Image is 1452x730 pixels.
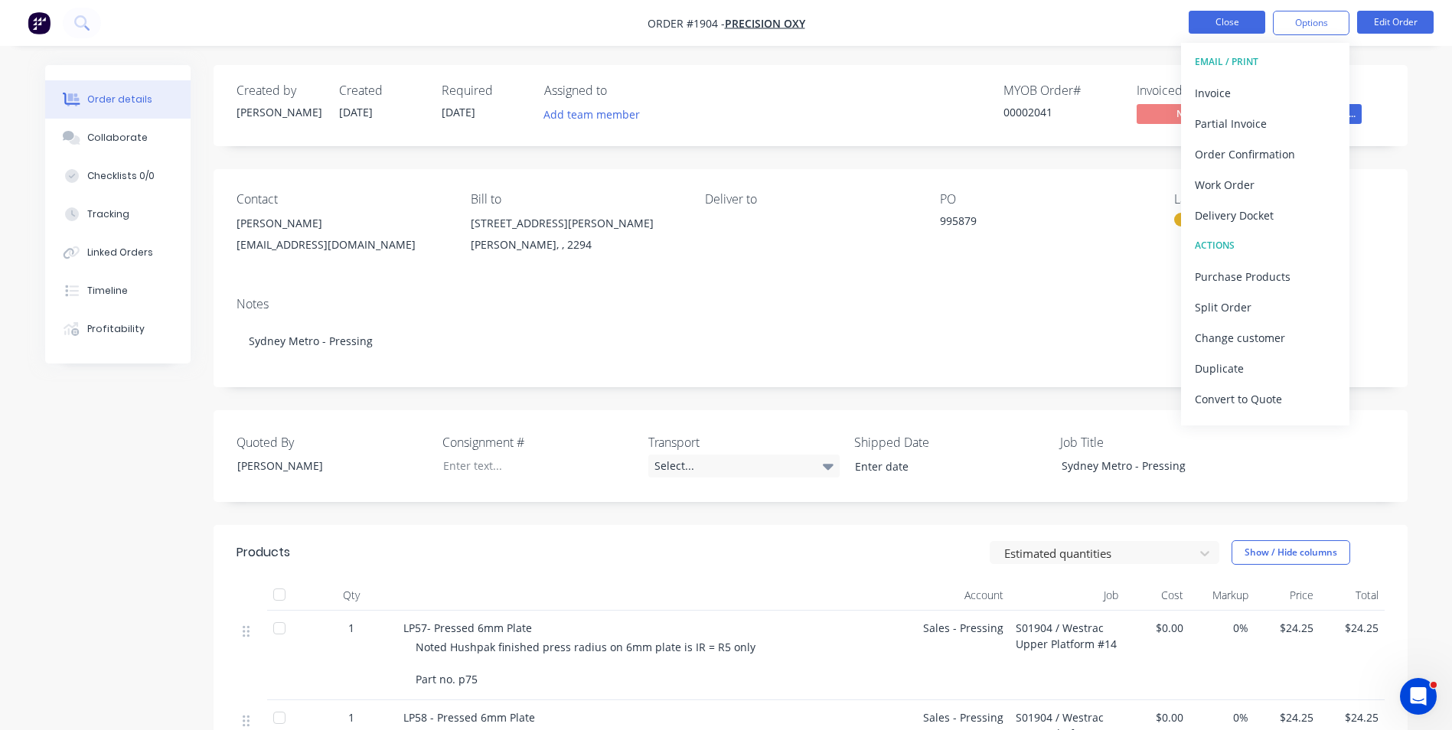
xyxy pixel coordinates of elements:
[1131,709,1183,725] span: $0.00
[1195,296,1336,318] div: Split Order
[535,104,648,125] button: Add team member
[45,272,191,310] button: Timeline
[544,83,697,98] div: Assigned to
[1195,204,1336,226] div: Delivery Docket
[237,192,446,207] div: Contact
[28,11,51,34] img: Factory
[348,709,354,725] span: 1
[442,433,634,451] label: Consignment #
[442,83,526,98] div: Required
[87,284,128,298] div: Timeline
[87,169,155,183] div: Checklists 0/0
[348,620,354,636] span: 1
[1196,709,1248,725] span: 0%
[471,192,680,207] div: Bill to
[1049,455,1241,477] div: Sydney Metro - Pressing
[725,16,805,31] a: Precision Oxy
[237,213,446,234] div: [PERSON_NAME]
[1003,83,1118,98] div: MYOB Order #
[1195,82,1336,104] div: Invoice
[1195,174,1336,196] div: Work Order
[237,433,428,451] label: Quoted By
[45,119,191,157] button: Collaborate
[857,580,1010,611] div: Account
[1195,327,1336,349] div: Change customer
[1326,709,1379,725] span: $24.25
[471,213,680,262] div: [STREET_ADDRESS][PERSON_NAME][PERSON_NAME], , 2294
[1320,580,1385,611] div: Total
[471,234,680,256] div: [PERSON_NAME], , 2294
[1010,611,1124,700] div: S01904 / Westrac Upper Platform #14
[339,83,423,98] div: Created
[1326,620,1379,636] span: $24.25
[844,455,1035,478] input: Enter date
[1137,83,1251,98] div: Invoiced
[1003,104,1118,120] div: 00002041
[237,83,321,98] div: Created by
[857,611,1010,700] div: Sales - Pressing
[403,621,532,635] span: LP57- Pressed 6mm Plate
[45,310,191,348] button: Profitability
[45,157,191,195] button: Checklists 0/0
[1261,620,1313,636] span: $24.25
[237,234,446,256] div: [EMAIL_ADDRESS][DOMAIN_NAME]
[1174,213,1260,226] div: Precision Oxycut
[1195,143,1336,165] div: Order Confirmation
[1195,419,1336,441] div: Archive
[237,104,321,120] div: [PERSON_NAME]
[87,207,129,221] div: Tracking
[1174,192,1384,207] div: Labels
[1010,580,1124,611] div: Job
[225,455,416,477] div: [PERSON_NAME]
[442,105,475,119] span: [DATE]
[1195,266,1336,288] div: Purchase Products
[1196,620,1248,636] span: 0%
[237,213,446,262] div: [PERSON_NAME][EMAIL_ADDRESS][DOMAIN_NAME]
[87,322,145,336] div: Profitability
[1195,236,1336,256] div: ACTIONS
[416,640,755,686] span: Noted Hushpak finished press radius on 6mm plate is IR = R5 only Part no. p75
[1189,580,1255,611] div: Markup
[403,710,535,725] span: LP58 - Pressed 6mm Plate
[705,192,915,207] div: Deliver to
[648,455,840,477] div: Select...
[1261,709,1313,725] span: $24.25
[1357,11,1434,34] button: Edit Order
[45,233,191,272] button: Linked Orders
[471,213,680,234] div: [STREET_ADDRESS][PERSON_NAME]
[1195,388,1336,410] div: Convert to Quote
[339,105,373,119] span: [DATE]
[237,543,290,562] div: Products
[1124,580,1189,611] div: Cost
[237,318,1385,364] div: Sydney Metro - Pressing
[237,297,1385,311] div: Notes
[854,433,1046,451] label: Shipped Date
[87,131,148,145] div: Collaborate
[1273,11,1349,35] button: Options
[940,192,1150,207] div: PO
[87,93,152,106] div: Order details
[648,16,725,31] span: Order #1904 -
[1131,620,1183,636] span: $0.00
[1137,104,1228,123] span: No
[1195,52,1336,72] div: EMAIL / PRINT
[45,80,191,119] button: Order details
[1060,433,1251,451] label: Job Title
[1189,11,1265,34] button: Close
[1255,580,1320,611] div: Price
[940,213,1131,234] div: 995879
[1195,112,1336,135] div: Partial Invoice
[1232,540,1350,565] button: Show / Hide columns
[544,104,648,125] button: Add team member
[305,580,397,611] div: Qty
[45,195,191,233] button: Tracking
[1195,357,1336,380] div: Duplicate
[87,246,153,259] div: Linked Orders
[648,433,840,451] label: Transport
[1400,678,1437,715] iframe: Intercom live chat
